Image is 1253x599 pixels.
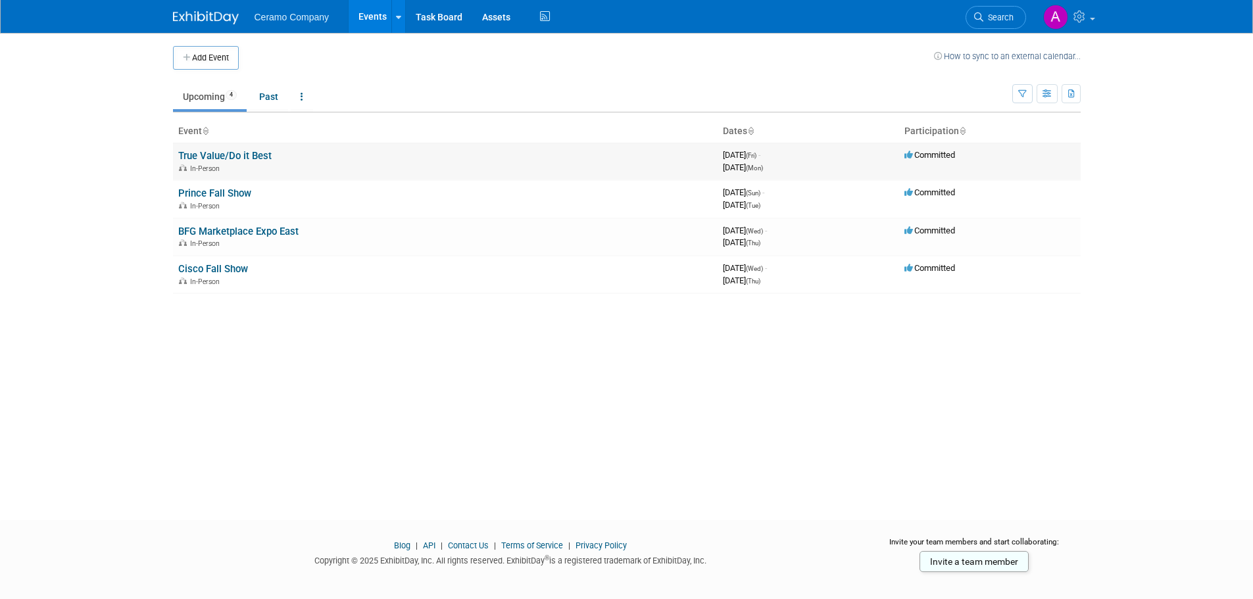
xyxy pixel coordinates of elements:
a: Sort by Participation Type [959,126,966,136]
span: Committed [904,187,955,197]
span: In-Person [190,164,224,173]
span: [DATE] [723,237,760,247]
span: [DATE] [723,162,763,172]
span: Committed [904,263,955,273]
img: In-Person Event [179,164,187,171]
button: Add Event [173,46,239,70]
span: (Thu) [746,239,760,247]
a: Sort by Start Date [747,126,754,136]
span: [DATE] [723,150,760,160]
span: (Mon) [746,164,763,172]
span: In-Person [190,202,224,210]
a: Blog [394,540,410,550]
span: Ceramo Company [255,12,330,22]
span: (Tue) [746,202,760,209]
span: [DATE] [723,200,760,210]
a: Contact Us [448,540,489,550]
span: [DATE] [723,187,764,197]
a: Cisco Fall Show [178,263,248,275]
img: In-Person Event [179,277,187,284]
a: Privacy Policy [576,540,627,550]
img: ExhibitDay [173,11,239,24]
span: | [437,540,446,550]
a: BFG Marketplace Expo East [178,226,299,237]
span: (Wed) [746,228,763,235]
a: Terms of Service [501,540,563,550]
span: Committed [904,150,955,160]
a: Past [249,84,288,109]
span: In-Person [190,277,224,286]
span: [DATE] [723,263,767,273]
img: In-Person Event [179,239,187,246]
th: Event [173,120,718,143]
span: In-Person [190,239,224,248]
a: Prince Fall Show [178,187,251,199]
span: (Fri) [746,152,756,159]
span: Committed [904,226,955,235]
span: [DATE] [723,276,760,285]
img: Ayesha Begum [1043,5,1068,30]
span: - [762,187,764,197]
span: | [565,540,574,550]
a: Sort by Event Name [202,126,209,136]
a: Upcoming4 [173,84,247,109]
sup: ® [545,554,549,562]
span: (Thu) [746,277,760,285]
span: [DATE] [723,226,767,235]
span: - [765,226,767,235]
th: Dates [718,120,899,143]
th: Participation [899,120,1081,143]
span: (Sun) [746,189,760,197]
span: | [491,540,499,550]
a: True Value/Do it Best [178,150,272,162]
a: How to sync to an external calendar... [934,51,1081,61]
span: (Wed) [746,265,763,272]
span: | [412,540,421,550]
a: Invite a team member [920,551,1029,572]
img: In-Person Event [179,202,187,208]
span: - [765,263,767,273]
div: Invite your team members and start collaborating: [868,537,1081,556]
span: 4 [226,90,237,100]
div: Copyright © 2025 ExhibitDay, Inc. All rights reserved. ExhibitDay is a registered trademark of Ex... [173,552,849,567]
span: - [758,150,760,160]
a: Search [966,6,1026,29]
a: API [423,540,435,550]
span: Search [983,12,1014,22]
